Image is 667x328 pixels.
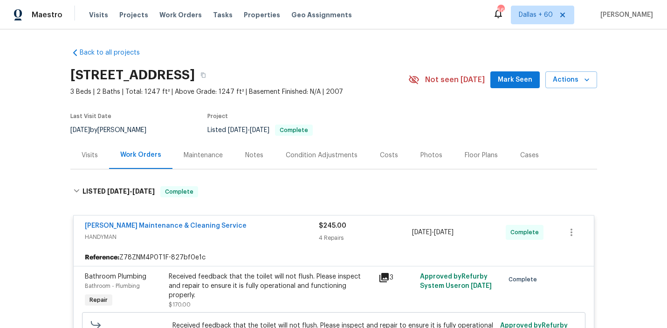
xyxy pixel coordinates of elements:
span: [DATE] [434,229,454,236]
span: Actions [553,74,590,86]
div: Work Orders [120,150,161,160]
div: Maintenance [184,151,223,160]
span: Approved by Refurby System User on [420,273,492,289]
span: [DATE] [471,283,492,289]
span: - [228,127,269,133]
span: $245.00 [319,223,346,229]
div: Condition Adjustments [286,151,358,160]
span: Bathroom - Plumbing [85,283,140,289]
span: Mark Seen [498,74,532,86]
h2: [STREET_ADDRESS] [70,70,195,80]
span: Complete [276,127,312,133]
span: Visits [89,10,108,20]
span: Properties [244,10,280,20]
span: Tasks [213,12,233,18]
span: Bathroom Plumbing [85,273,146,280]
button: Actions [545,71,597,89]
div: Photos [420,151,442,160]
div: Floor Plans [465,151,498,160]
span: Last Visit Date [70,113,111,119]
div: 3 [378,272,415,283]
button: Mark Seen [490,71,540,89]
h6: LISTED [83,186,155,197]
div: LISTED [DATE]-[DATE]Complete [70,177,597,207]
span: 3 Beds | 2 Baths | Total: 1247 ft² | Above Grade: 1247 ft² | Basement Finished: N/A | 2007 [70,87,408,97]
b: Reference: [85,253,119,262]
button: Copy Address [195,67,212,84]
span: Repair [86,295,111,305]
span: Complete [510,228,543,237]
div: 4 Repairs [319,233,413,243]
span: [DATE] [228,127,248,133]
span: - [107,188,155,195]
div: Notes [245,151,263,160]
div: Received feedback that the toilet will not flush. Please inspect and repair to ensure it is fully... [169,272,373,300]
span: [DATE] [70,127,90,133]
span: [DATE] [412,229,432,236]
span: Project [207,113,228,119]
a: [PERSON_NAME] Maintenance & Cleaning Service [85,223,247,229]
span: Geo Assignments [291,10,352,20]
span: Listed [207,127,313,133]
span: Maestro [32,10,62,20]
div: by [PERSON_NAME] [70,125,158,136]
div: Z78ZNM4P0T1F-827bf0e1c [74,249,594,266]
span: Complete [161,187,197,196]
div: 566 [497,6,504,15]
a: Back to all projects [70,48,160,57]
span: HANDYMAN [85,232,319,242]
span: - [412,228,454,237]
span: Complete [509,275,541,284]
span: [DATE] [107,188,130,195]
span: [DATE] [250,127,269,133]
div: Cases [520,151,539,160]
span: Projects [119,10,148,20]
span: [PERSON_NAME] [597,10,653,20]
div: Visits [82,151,98,160]
div: Costs [380,151,398,160]
span: Not seen [DATE] [425,75,485,84]
span: Work Orders [159,10,202,20]
span: [DATE] [132,188,155,195]
span: $170.00 [169,302,191,307]
span: Dallas + 60 [519,10,553,20]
